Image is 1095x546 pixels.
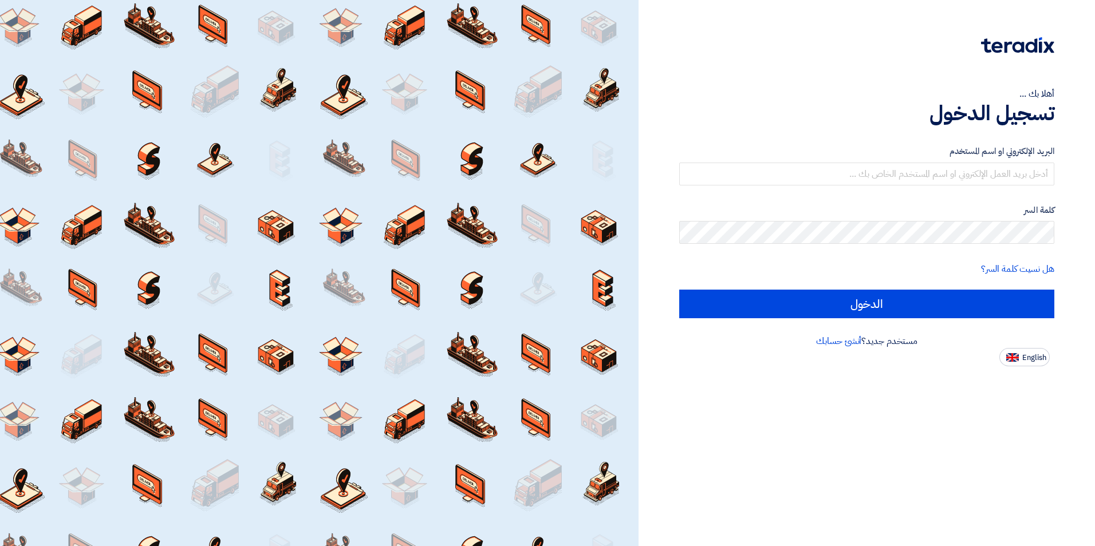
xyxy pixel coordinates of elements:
label: كلمة السر [679,204,1054,217]
img: en-US.png [1006,353,1019,362]
div: مستخدم جديد؟ [679,334,1054,348]
input: الدخول [679,290,1054,318]
label: البريد الإلكتروني او اسم المستخدم [679,145,1054,158]
img: Teradix logo [981,37,1054,53]
h1: تسجيل الدخول [679,101,1054,126]
a: هل نسيت كلمة السر؟ [981,262,1054,276]
button: English [999,348,1050,366]
a: أنشئ حسابك [816,334,861,348]
div: أهلا بك ... [679,87,1054,101]
span: English [1022,354,1046,362]
input: أدخل بريد العمل الإلكتروني او اسم المستخدم الخاص بك ... [679,163,1054,185]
